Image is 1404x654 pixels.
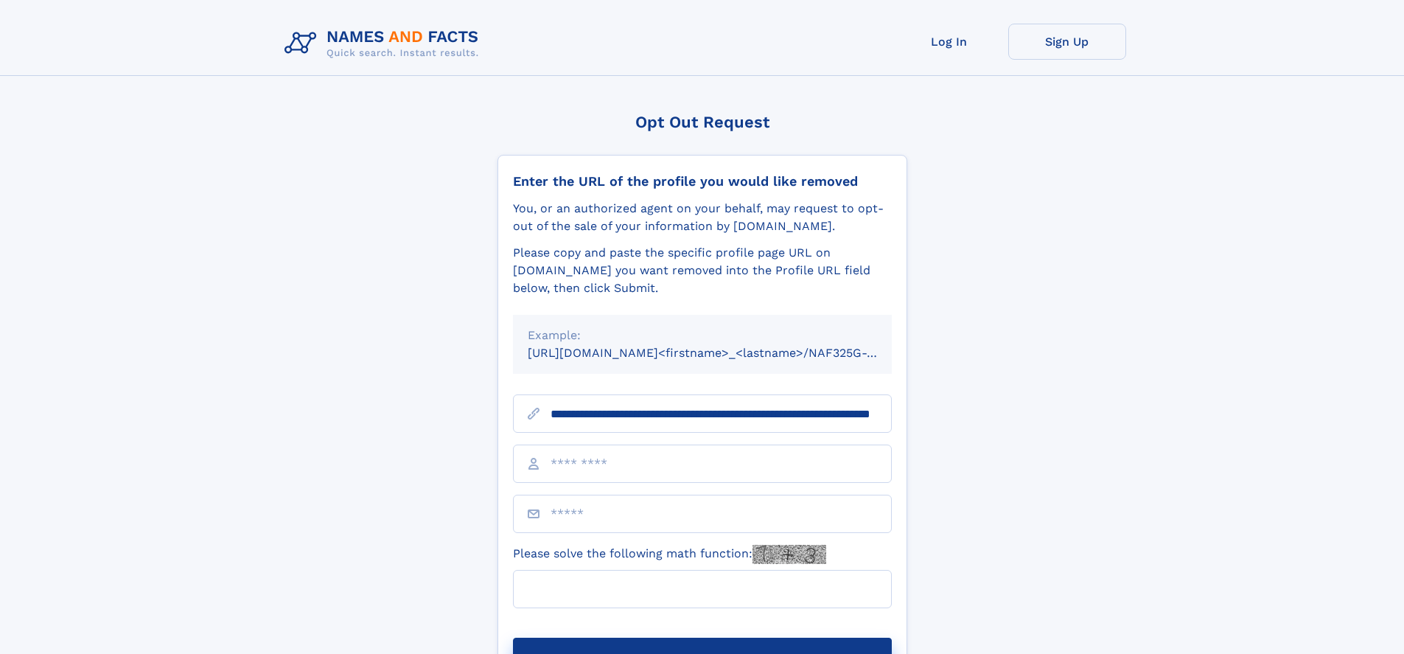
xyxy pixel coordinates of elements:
[890,24,1008,60] a: Log In
[279,24,491,63] img: Logo Names and Facts
[528,346,920,360] small: [URL][DOMAIN_NAME]<firstname>_<lastname>/NAF325G-xxxxxxxx
[513,244,892,297] div: Please copy and paste the specific profile page URL on [DOMAIN_NAME] you want removed into the Pr...
[497,113,907,131] div: Opt Out Request
[513,173,892,189] div: Enter the URL of the profile you would like removed
[513,545,826,564] label: Please solve the following math function:
[528,327,877,344] div: Example:
[513,200,892,235] div: You, or an authorized agent on your behalf, may request to opt-out of the sale of your informatio...
[1008,24,1126,60] a: Sign Up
